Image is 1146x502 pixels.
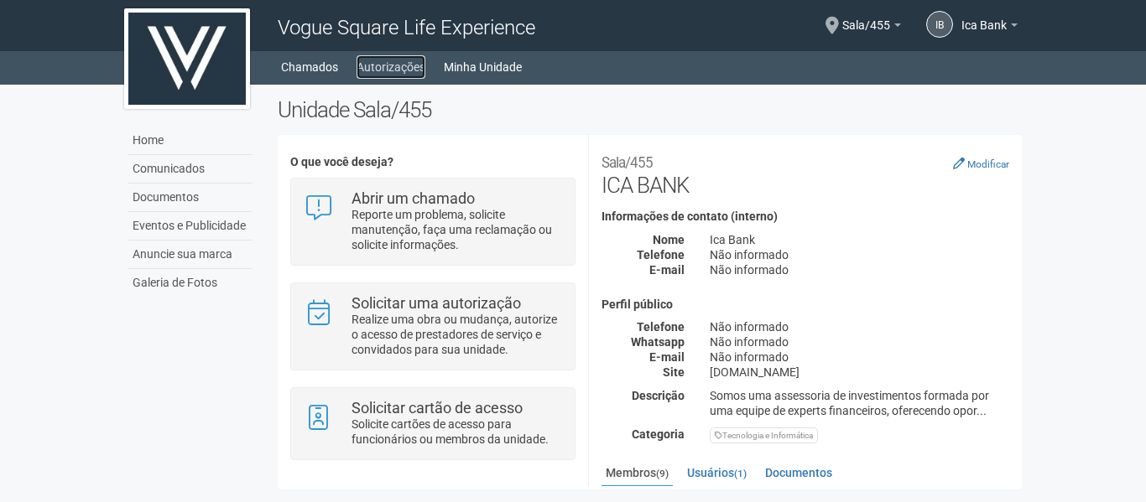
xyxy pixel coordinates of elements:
[304,191,561,252] a: Abrir um chamado Reporte um problema, solicite manutenção, faça uma reclamação ou solicite inform...
[128,127,253,155] a: Home
[663,365,685,379] strong: Site
[352,417,562,447] p: Solicite cartões de acesso para funcionários ou membros da unidade.
[697,262,1022,277] div: Não informado
[953,157,1009,170] a: Modificar
[278,97,1022,122] h2: Unidade Sala/455
[761,460,836,485] a: Documentos
[290,156,575,168] h4: O que você deseja?
[602,147,1009,198] h2: ICA BANK
[128,155,253,184] a: Comunicados
[352,189,475,207] strong: Abrir um chamado
[352,294,521,312] strong: Solicitar uma autorização
[842,3,890,32] span: Sala/455
[278,16,535,39] span: Vogue Square Life Experience
[697,349,1022,365] div: Não informado
[961,3,1007,32] span: Ica Bank
[602,210,1009,223] h4: Informações de contato (interno)
[444,55,522,79] a: Minha Unidade
[961,21,1018,34] a: Ica Bank
[281,55,338,79] a: Chamados
[637,320,685,334] strong: Telefone
[352,207,562,252] p: Reporte um problema, solicite manutenção, faça uma reclamação ou solicite informações.
[352,399,523,417] strong: Solicitar cartão de acesso
[352,312,562,357] p: Realize uma obra ou mudança, autorize o acesso de prestadores de serviço e convidados para sua un...
[697,319,1022,334] div: Não informado
[649,263,685,277] strong: E-mail
[697,388,1022,418] div: Somos uma assessoria de investimentos formada por uma equipe de experts financeiros, oferecendo o...
[697,247,1022,262] div: Não informado
[710,427,818,443] div: Tecnologia e Informática
[602,154,653,171] small: Sala/455
[842,21,901,34] a: Sala/455
[697,365,1022,380] div: [DOMAIN_NAME]
[637,248,685,261] strong: Telefone
[128,212,253,241] a: Eventos e Publicidade
[967,158,1009,170] small: Modificar
[697,334,1022,349] div: Não informado
[304,401,561,447] a: Solicitar cartão de acesso Solicite cartões de acesso para funcionários ou membros da unidade.
[656,468,669,479] small: (9)
[357,55,425,79] a: Autorizações
[649,350,685,364] strong: E-mail
[304,296,561,357] a: Solicitar uma autorização Realize uma obra ou mudança, autorize o acesso de prestadores de serviç...
[734,468,747,479] small: (1)
[683,460,751,485] a: Usuários(1)
[631,335,685,349] strong: Whatsapp
[128,184,253,212] a: Documentos
[128,241,253,269] a: Anuncie sua marca
[602,298,1009,311] h4: Perfil público
[602,460,673,488] a: Membros(9)
[632,389,685,402] strong: Descrição
[926,11,953,38] a: IB
[128,269,253,297] a: Galeria de Fotos
[653,233,685,246] strong: Nome
[124,8,250,109] img: logo.jpg
[697,232,1022,247] div: Ica Bank
[632,427,685,441] strong: Categoria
